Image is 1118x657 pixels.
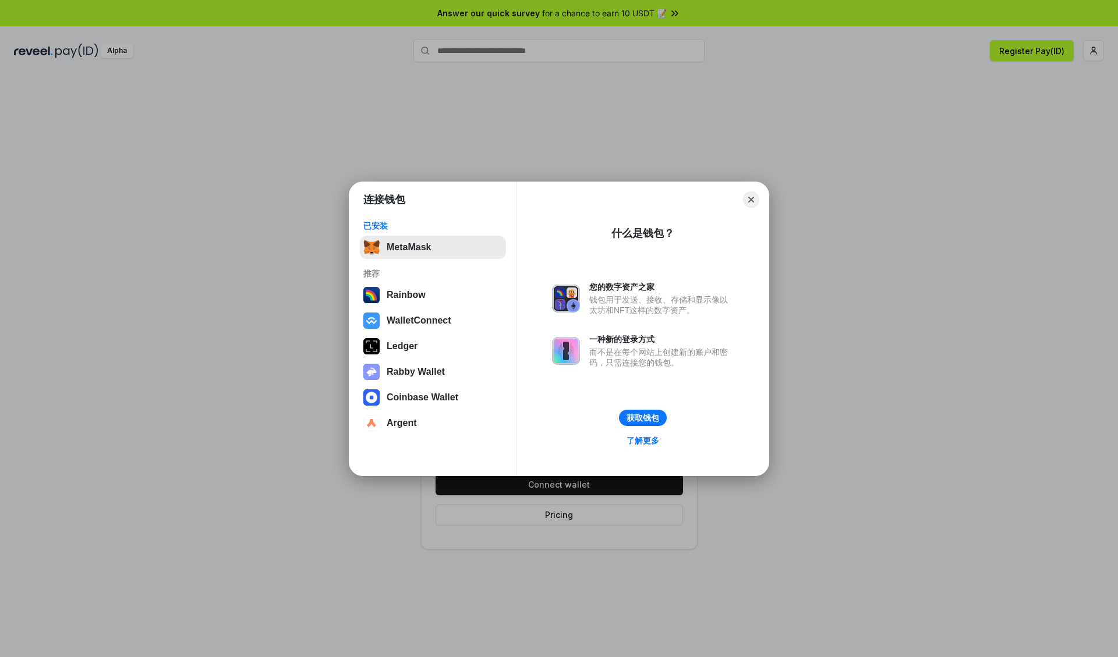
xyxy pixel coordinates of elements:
[360,309,506,332] button: WalletConnect
[589,347,734,368] div: 而不是在每个网站上创建新的账户和密码，只需连接您的钱包。
[387,315,451,326] div: WalletConnect
[620,433,666,448] a: 了解更多
[611,226,674,240] div: 什么是钱包？
[363,193,405,207] h1: 连接钱包
[589,282,734,292] div: 您的数字资产之家
[363,268,503,279] div: 推荐
[363,312,380,329] img: svg+xml,%3Csvg%20width%3D%2228%22%20height%3D%2228%22%20viewBox%3D%220%200%2028%2028%22%20fill%3D...
[589,294,734,315] div: 钱包用于发送、接收、存储和显示像以太坊和NFT这样的数字资产。
[589,334,734,345] div: 一种新的登录方式
[363,287,380,303] img: svg+xml,%3Csvg%20width%3D%22120%22%20height%3D%22120%22%20viewBox%3D%220%200%20120%20120%22%20fil...
[363,239,380,255] img: svg+xml,%3Csvg%20fill%3D%22none%22%20height%3D%2233%22%20viewBox%3D%220%200%2035%2033%22%20width%...
[552,337,580,365] img: svg+xml,%3Csvg%20xmlns%3D%22http%3A%2F%2Fwww.w3.org%2F2000%2Fsvg%22%20fill%3D%22none%22%20viewBox...
[363,364,380,380] img: svg+xml,%3Csvg%20xmlns%3D%22http%3A%2F%2Fwww.w3.org%2F2000%2Fsvg%22%20fill%3D%22none%22%20viewBox...
[387,242,431,253] div: MetaMask
[363,338,380,354] img: svg+xml,%3Csvg%20xmlns%3D%22http%3A%2F%2Fwww.w3.org%2F2000%2Fsvg%22%20width%3D%2228%22%20height%3...
[552,285,580,312] img: svg+xml,%3Csvg%20xmlns%3D%22http%3A%2F%2Fwww.w3.org%2F2000%2Fsvg%22%20fill%3D%22none%22%20viewBox...
[363,415,380,431] img: svg+xml,%3Csvg%20width%3D%2228%22%20height%3D%2228%22%20viewBox%3D%220%200%2028%2028%22%20fill%3D...
[387,392,458,403] div: Coinbase Wallet
[619,410,667,426] button: 获取钱包
[360,236,506,259] button: MetaMask
[360,335,506,358] button: Ledger
[387,367,445,377] div: Rabby Wallet
[627,413,659,423] div: 获取钱包
[363,389,380,406] img: svg+xml,%3Csvg%20width%3D%2228%22%20height%3D%2228%22%20viewBox%3D%220%200%2028%2028%22%20fill%3D...
[387,418,417,428] div: Argent
[627,435,659,446] div: 了解更多
[360,360,506,383] button: Rabby Wallet
[363,221,503,231] div: 已安装
[387,290,426,300] div: Rainbow
[360,386,506,409] button: Coinbase Wallet
[360,411,506,435] button: Argent
[360,283,506,307] button: Rainbow
[743,191,759,208] button: Close
[387,341,418,351] div: Ledger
